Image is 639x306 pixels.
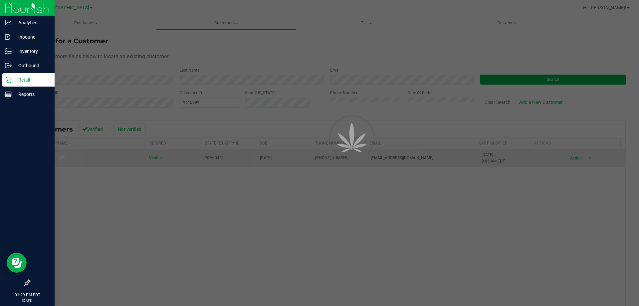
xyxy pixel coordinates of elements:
inline-svg: Outbound [5,62,12,69]
p: Outbound [12,62,52,70]
iframe: Resource center [7,253,27,273]
p: Inventory [12,47,52,55]
p: Reports [12,90,52,98]
p: Inbound [12,33,52,41]
inline-svg: Inventory [5,48,12,55]
inline-svg: Analytics [5,19,12,26]
p: Analytics [12,19,52,27]
inline-svg: Retail [5,77,12,83]
p: 01:29 PM EDT [3,292,52,298]
inline-svg: Reports [5,91,12,98]
inline-svg: Inbound [5,34,12,40]
p: Retail [12,76,52,84]
p: [DATE] [3,298,52,303]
